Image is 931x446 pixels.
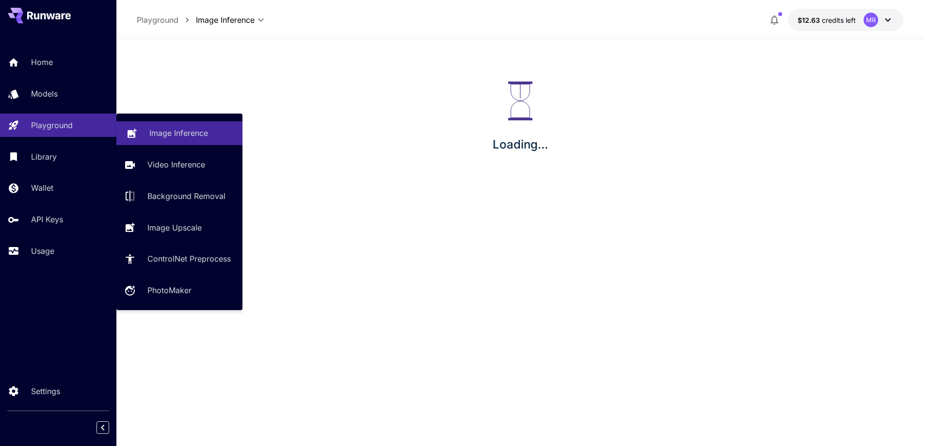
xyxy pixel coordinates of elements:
a: Video Inference [116,153,242,177]
p: Image Upscale [147,222,202,233]
p: Background Removal [147,190,225,202]
p: Loading... [493,136,548,153]
a: Image Inference [116,121,242,145]
p: ControlNet Preprocess [147,253,231,264]
div: Collapse sidebar [104,419,116,436]
p: Playground [31,119,73,131]
p: Models [31,88,58,99]
button: Collapse sidebar [96,421,109,434]
span: Image Inference [196,14,255,26]
p: Wallet [31,182,53,194]
button: $12.63378 [788,9,903,31]
span: $12.63 [798,16,822,24]
p: Library [31,151,57,163]
p: Settings [31,385,60,397]
div: MR [864,13,878,27]
p: Image Inference [149,127,208,139]
p: Usage [31,245,54,257]
a: Background Removal [116,184,242,208]
a: ControlNet Preprocess [116,247,242,271]
nav: breadcrumb [137,14,196,26]
a: Image Upscale [116,215,242,239]
a: PhotoMaker [116,279,242,302]
p: Playground [137,14,178,26]
span: credits left [822,16,856,24]
p: Video Inference [147,159,205,170]
div: $12.63378 [798,15,856,25]
p: PhotoMaker [147,284,192,296]
p: Home [31,56,53,68]
p: API Keys [31,214,63,225]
